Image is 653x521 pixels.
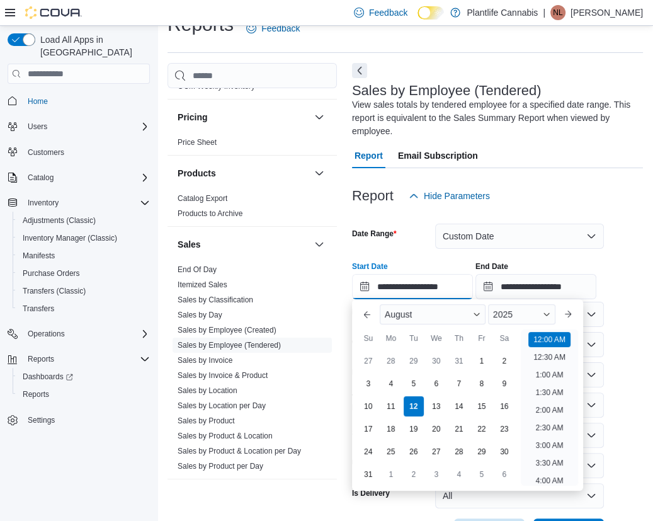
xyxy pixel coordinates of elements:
div: day-17 [358,419,378,439]
button: Customers [3,143,155,161]
span: Products to Archive [178,209,242,219]
span: Report [355,143,383,168]
span: Settings [28,415,55,425]
input: Press the down key to enter a popover containing a calendar. Press the escape key to close the po... [352,274,473,299]
span: Sales by Classification [178,295,253,305]
span: Sales by Employee (Created) [178,325,276,335]
span: Price Sheet [178,137,217,147]
li: 1:30 AM [530,385,568,400]
span: Transfers (Classic) [23,286,86,296]
span: Adjustments (Classic) [23,215,96,226]
div: day-20 [426,419,446,439]
h3: Products [178,167,216,180]
div: day-6 [426,374,446,394]
a: Home [23,94,53,109]
button: Next [352,63,367,78]
a: Sales by Invoice [178,356,232,365]
button: Manifests [13,247,155,265]
li: 3:30 AM [530,455,568,471]
div: day-3 [358,374,378,394]
div: Button. Open the month selector. August is currently selected. [380,304,485,324]
button: Next month [558,304,578,324]
span: Manifests [23,251,55,261]
button: Reports [3,350,155,368]
a: Sales by Product & Location per Day [178,447,301,455]
div: Products [168,191,337,226]
div: Pricing [168,135,337,155]
div: day-30 [494,442,514,462]
div: day-28 [381,351,401,371]
span: Sales by Location per Day [178,401,266,411]
img: Cova [25,6,82,19]
a: Transfers [18,301,59,316]
div: day-22 [472,419,492,439]
button: Inventory Manager (Classic) [13,229,155,247]
a: Transfers (Classic) [18,283,91,299]
h3: Sales by Employee (Tendered) [352,83,542,98]
a: Sales by Product per Day [178,462,263,471]
div: day-23 [494,419,514,439]
span: Reports [18,387,150,402]
button: Products [312,166,327,181]
li: 12:30 AM [528,350,571,365]
button: Open list of options [586,309,596,319]
input: Dark Mode [417,6,444,20]
a: Adjustments (Classic) [18,213,101,228]
span: Sales by Product per Day [178,461,263,471]
span: Customers [23,144,150,160]
nav: Complex example [8,86,150,462]
button: Users [3,118,155,135]
div: day-21 [449,419,469,439]
a: Sales by Invoice & Product [178,371,268,380]
div: day-13 [426,396,446,416]
div: Sales [168,262,337,479]
span: Sales by Invoice & Product [178,370,268,381]
span: Operations [28,329,65,339]
div: Mo [381,328,401,348]
div: day-27 [358,351,378,371]
div: View sales totals by tendered employee for a specified date range. This report is equivalent to t... [352,98,637,138]
button: Open list of options [586,370,596,380]
span: Home [23,93,150,108]
span: Sales by Invoice [178,355,232,365]
div: day-2 [494,351,514,371]
button: Open list of options [586,340,596,350]
div: Th [449,328,469,348]
span: Reports [23,352,150,367]
button: Transfers [13,300,155,318]
div: OCM [168,79,337,99]
span: Inventory [28,198,59,208]
div: We [426,328,446,348]
a: Dashboards [13,368,155,386]
span: End Of Day [178,265,217,275]
button: Reports [23,352,59,367]
h3: Pricing [178,111,207,123]
a: Dashboards [18,369,78,384]
button: Catalog [23,170,59,185]
span: Sales by Day [178,310,222,320]
span: Catalog [28,173,54,183]
div: Button. Open the year selector. 2025 is currently selected. [488,304,555,324]
div: day-3 [426,464,446,484]
span: Hide Parameters [424,190,490,202]
a: Catalog Export [178,194,227,203]
button: Pricing [178,111,309,123]
div: Fr [472,328,492,348]
button: Open list of options [586,400,596,410]
div: day-29 [404,351,424,371]
a: Sales by Day [178,311,222,319]
a: End Of Day [178,265,217,274]
div: day-26 [404,442,424,462]
span: Users [23,119,150,134]
input: Press the down key to open a popover containing a calendar. [475,274,596,299]
a: Sales by Employee (Tendered) [178,341,281,350]
div: day-4 [381,374,401,394]
li: 2:00 AM [530,403,568,418]
label: Start Date [352,261,388,272]
span: 2025 [493,309,513,319]
a: Products to Archive [178,209,242,218]
span: Reports [28,354,54,364]
button: Custom Date [435,224,604,249]
p: Plantlife Cannabis [467,5,538,20]
span: Dashboards [18,369,150,384]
